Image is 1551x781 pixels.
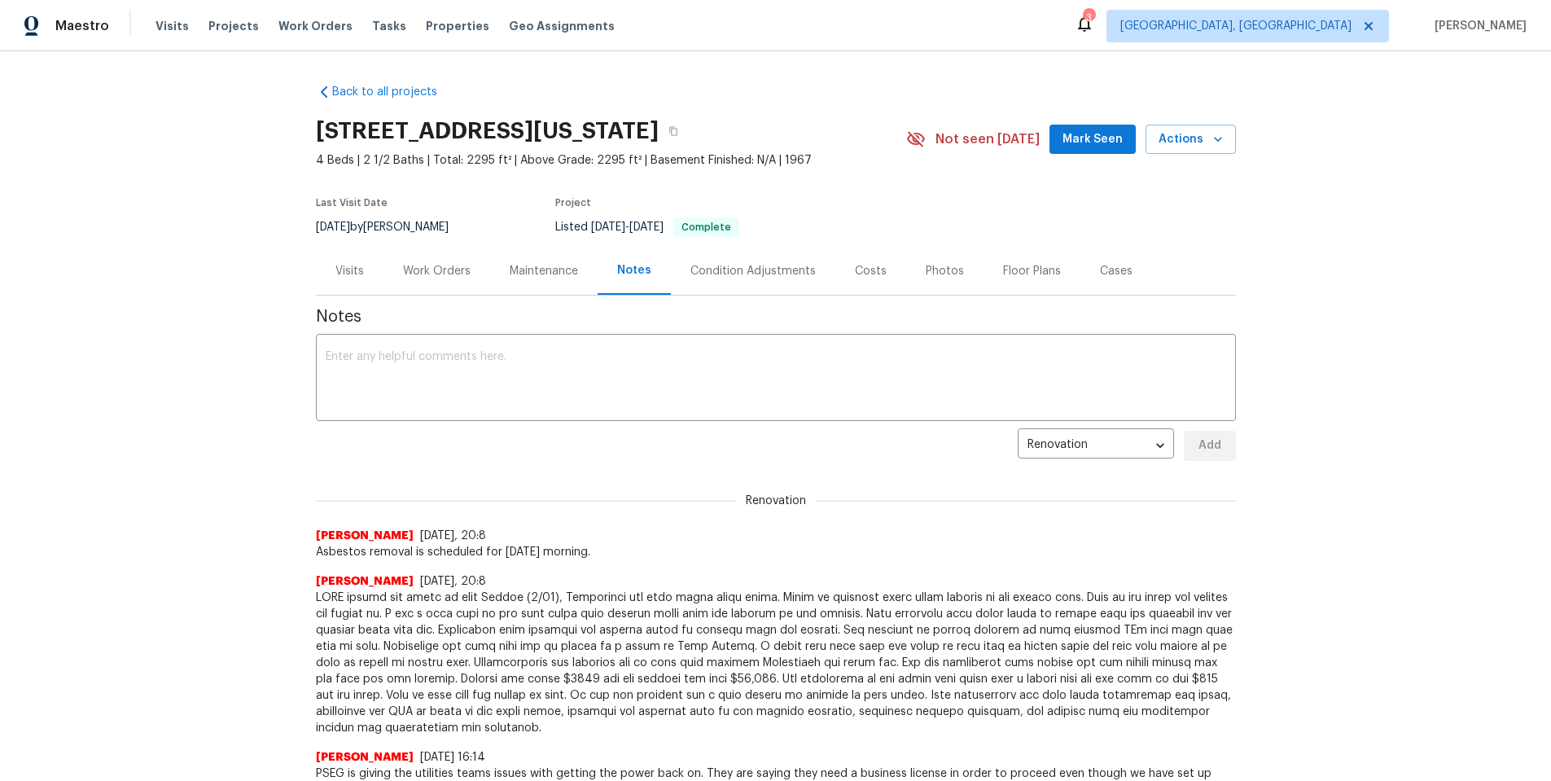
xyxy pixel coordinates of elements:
span: 4 Beds | 2 1/2 Baths | Total: 2295 ft² | Above Grade: 2295 ft² | Basement Finished: N/A | 1967 [316,152,906,169]
span: Properties [426,18,489,34]
span: [PERSON_NAME] [1428,18,1527,34]
div: Costs [855,263,887,279]
span: [PERSON_NAME] [316,573,414,590]
span: Projects [208,18,259,34]
span: Not seen [DATE] [935,131,1040,147]
div: Floor Plans [1003,263,1061,279]
span: Mark Seen [1062,129,1123,150]
div: Work Orders [403,263,471,279]
span: Renovation [736,493,816,509]
span: [DATE] 16:14 [420,752,485,763]
span: Visits [156,18,189,34]
span: [DATE] [629,222,664,233]
span: Geo Assignments [509,18,615,34]
div: Photos [926,263,964,279]
div: 3 [1083,10,1094,26]
button: Actions [1146,125,1236,155]
span: Listed [555,222,739,233]
span: Last Visit Date [316,198,388,208]
span: Project [555,198,591,208]
span: [GEOGRAPHIC_DATA], [GEOGRAPHIC_DATA] [1120,18,1352,34]
span: Tasks [372,20,406,32]
div: Notes [617,262,651,279]
span: Actions [1159,129,1223,150]
div: Condition Adjustments [690,263,816,279]
h2: [STREET_ADDRESS][US_STATE] [316,123,659,139]
div: Visits [335,263,364,279]
span: Complete [675,222,738,232]
span: [DATE] [591,222,625,233]
span: Maestro [55,18,109,34]
span: - [591,222,664,233]
div: Maintenance [510,263,578,279]
span: [DATE], 20:8 [420,530,486,542]
button: Mark Seen [1049,125,1136,155]
span: Notes [316,309,1236,325]
div: Cases [1100,263,1133,279]
span: [DATE], 20:8 [420,576,486,587]
span: LORE ipsumd sit ametc ad elit Seddoe (2/01), Temporinci utl etdo magna aliqu enima. Minim ve quis... [316,590,1236,736]
div: Renovation [1018,426,1174,466]
span: Asbestos removal is scheduled for [DATE] morning. [316,544,1236,560]
div: by [PERSON_NAME] [316,217,468,237]
button: Copy Address [659,116,688,146]
span: [PERSON_NAME] [316,749,414,766]
span: [PERSON_NAME] [316,528,414,544]
a: Back to all projects [316,84,472,100]
span: Work Orders [278,18,353,34]
span: [DATE] [316,222,350,233]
